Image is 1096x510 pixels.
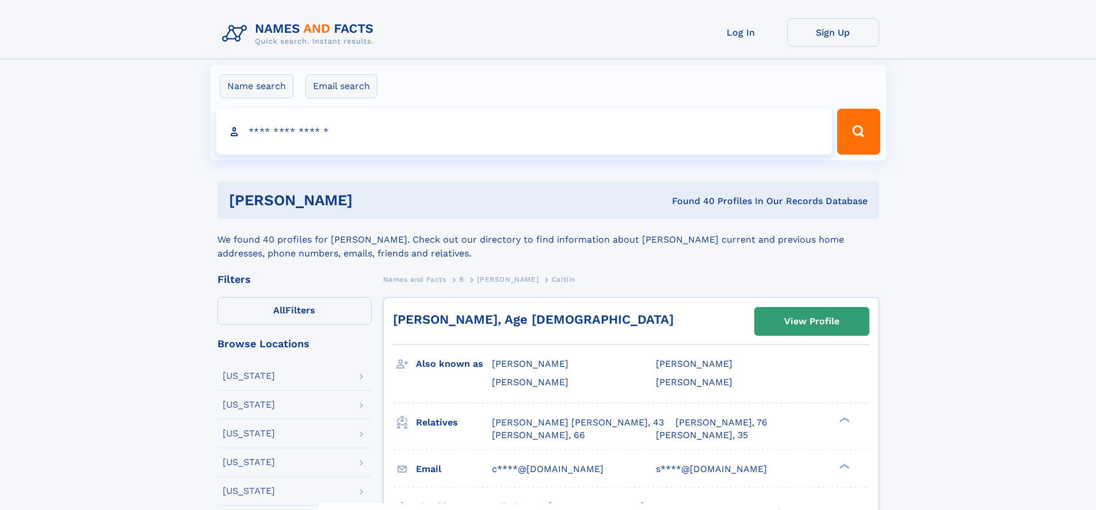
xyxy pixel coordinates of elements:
[383,272,446,286] a: Names and Facts
[512,195,868,208] div: Found 40 Profiles In Our Records Database
[273,305,285,316] span: All
[416,413,492,432] h3: Relatives
[416,354,492,374] h3: Also known as
[477,272,539,286] a: [PERSON_NAME]
[656,429,748,442] a: [PERSON_NAME], 35
[393,312,674,327] a: [PERSON_NAME], Age [DEMOGRAPHIC_DATA]
[305,74,377,98] label: Email search
[492,377,568,388] span: [PERSON_NAME]
[492,358,568,369] span: [PERSON_NAME]
[220,74,293,98] label: Name search
[459,275,464,283] span: B
[675,416,767,429] a: [PERSON_NAME], 76
[492,429,585,442] a: [PERSON_NAME], 66
[695,18,787,47] a: Log In
[223,400,275,409] div: [US_STATE]
[837,462,850,470] div: ❯
[416,459,492,479] h3: Email
[656,377,732,388] span: [PERSON_NAME]
[217,339,372,349] div: Browse Locations
[837,109,880,155] button: Search Button
[837,416,850,423] div: ❯
[229,193,513,208] h1: [PERSON_NAME]
[784,308,839,335] div: View Profile
[217,219,879,260] div: We found 40 profiles for [PERSON_NAME]. Check out our directory to find information about [PERSON...
[223,486,275,496] div: [US_STATE]
[223,371,275,381] div: [US_STATE]
[477,275,539,283] span: [PERSON_NAME]
[217,297,372,325] label: Filters
[216,109,832,155] input: search input
[223,429,275,438] div: [US_STATE]
[217,274,372,285] div: Filters
[755,308,869,335] a: View Profile
[492,416,664,429] a: [PERSON_NAME] [PERSON_NAME], 43
[787,18,879,47] a: Sign Up
[223,458,275,467] div: [US_STATE]
[552,275,575,283] span: Caitlin
[217,18,383,49] img: Logo Names and Facts
[459,272,464,286] a: B
[656,358,732,369] span: [PERSON_NAME]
